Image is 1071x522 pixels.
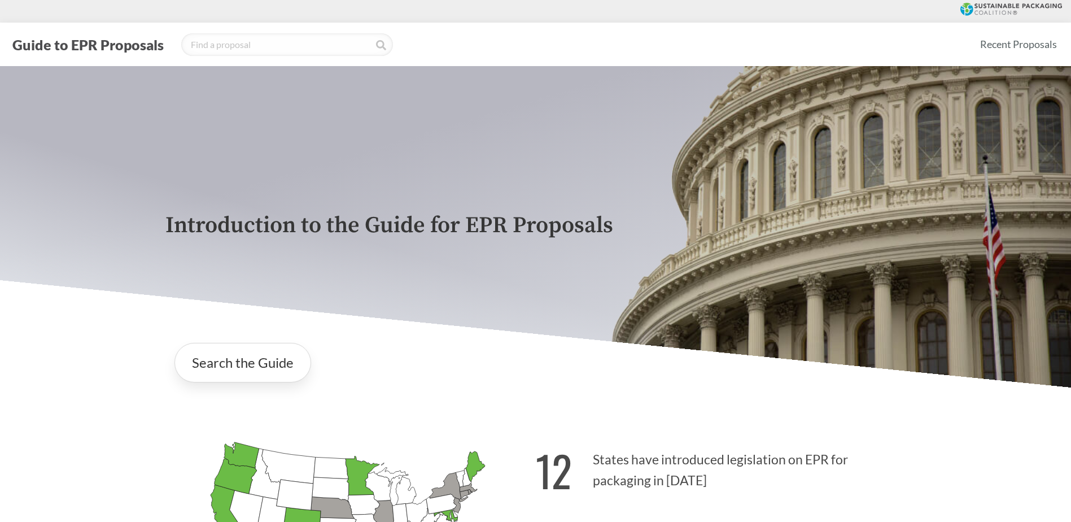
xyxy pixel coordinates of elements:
[9,36,167,54] button: Guide to EPR Proposals
[165,213,906,238] p: Introduction to the Guide for EPR Proposals
[181,33,393,56] input: Find a proposal
[536,439,572,502] strong: 12
[174,343,311,382] a: Search the Guide
[536,432,906,502] p: States have introduced legislation on EPR for packaging in [DATE]
[975,32,1062,57] a: Recent Proposals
